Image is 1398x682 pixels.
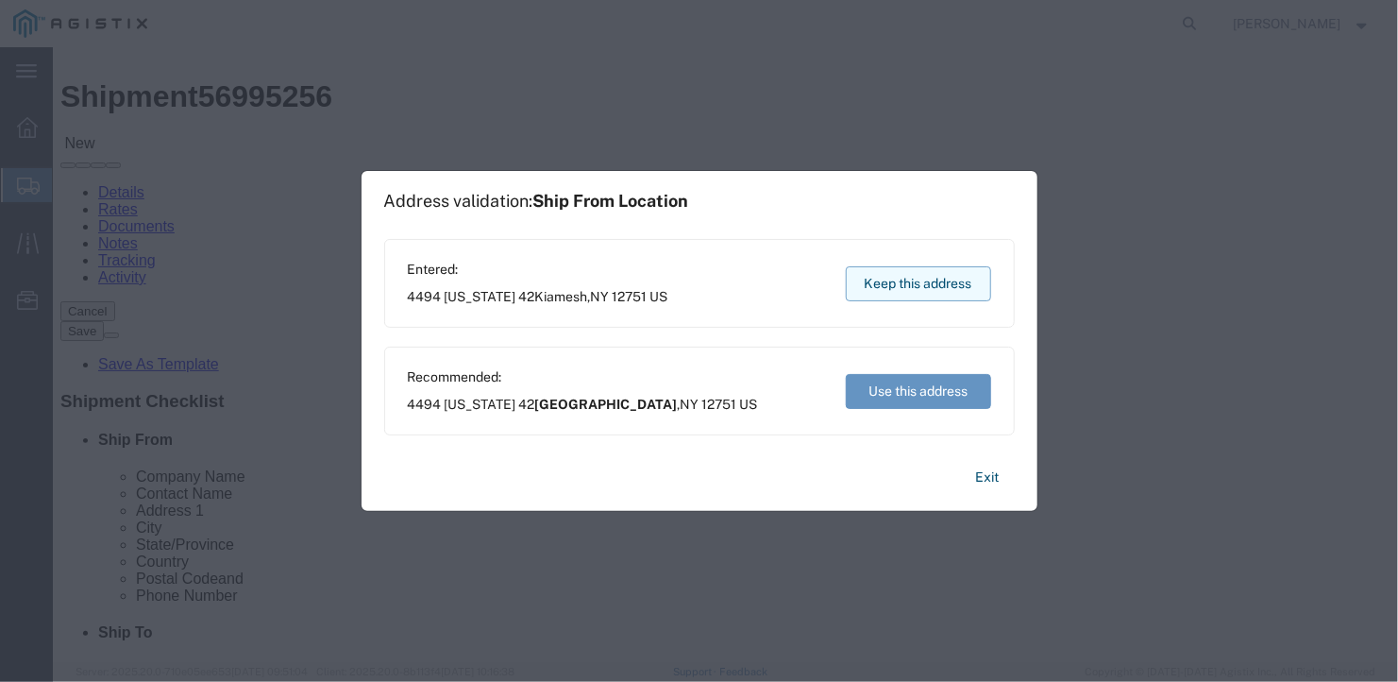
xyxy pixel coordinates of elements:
span: Entered: [408,260,668,280]
span: 4494 [US_STATE] 42 , [408,395,758,415]
span: [GEOGRAPHIC_DATA] [535,397,678,412]
button: Use this address [846,374,991,409]
span: Ship From Location [533,191,689,211]
button: Exit [961,461,1015,494]
span: 12751 [702,397,737,412]
span: 4494 [US_STATE] 42 , [408,287,668,307]
span: NY [591,289,610,304]
h1: Address validation: [384,191,689,212]
span: 12751 [613,289,648,304]
button: Keep this address [846,266,991,301]
span: US [740,397,758,412]
span: Recommended: [408,367,758,387]
span: Kiamesh [535,289,588,304]
span: US [650,289,668,304]
span: NY [681,397,699,412]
